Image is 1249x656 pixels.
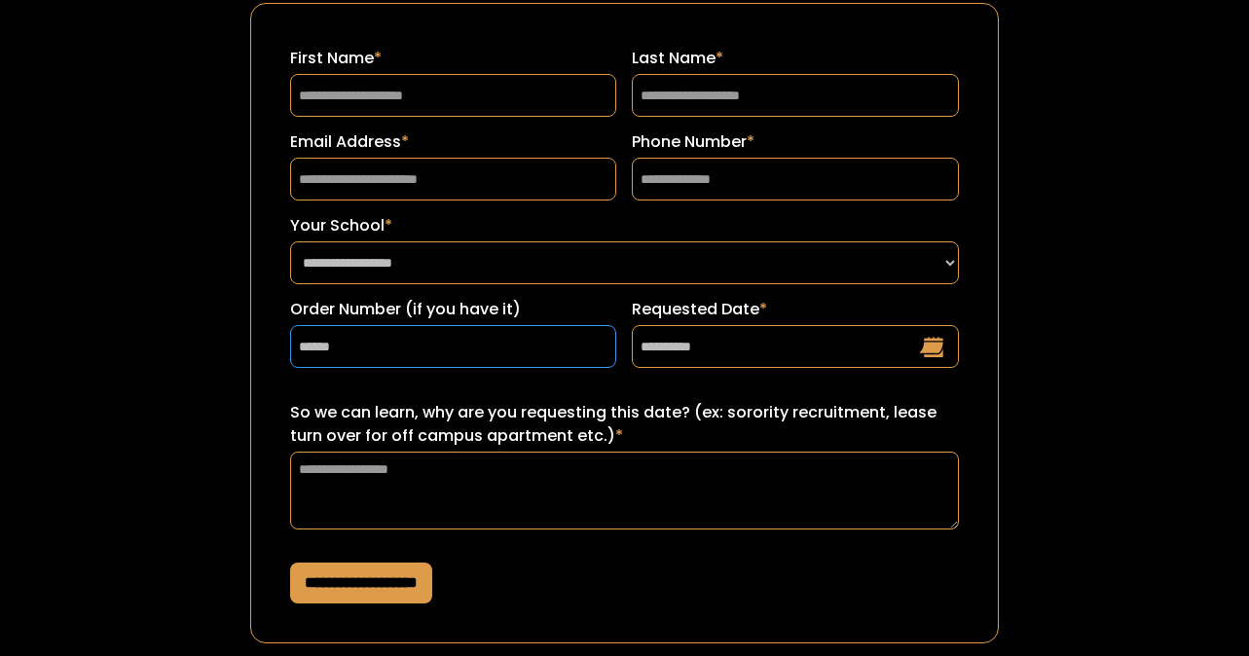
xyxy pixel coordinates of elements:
label: Last Name [632,47,959,70]
form: Request a Date Form [250,3,1000,643]
label: Requested Date [632,298,959,321]
label: Order Number (if you have it) [290,298,617,321]
label: First Name [290,47,617,70]
label: So we can learn, why are you requesting this date? (ex: sorority recruitment, lease turn over for... [290,401,960,448]
label: Your School [290,214,960,237]
label: Email Address [290,130,617,154]
label: Phone Number [632,130,959,154]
